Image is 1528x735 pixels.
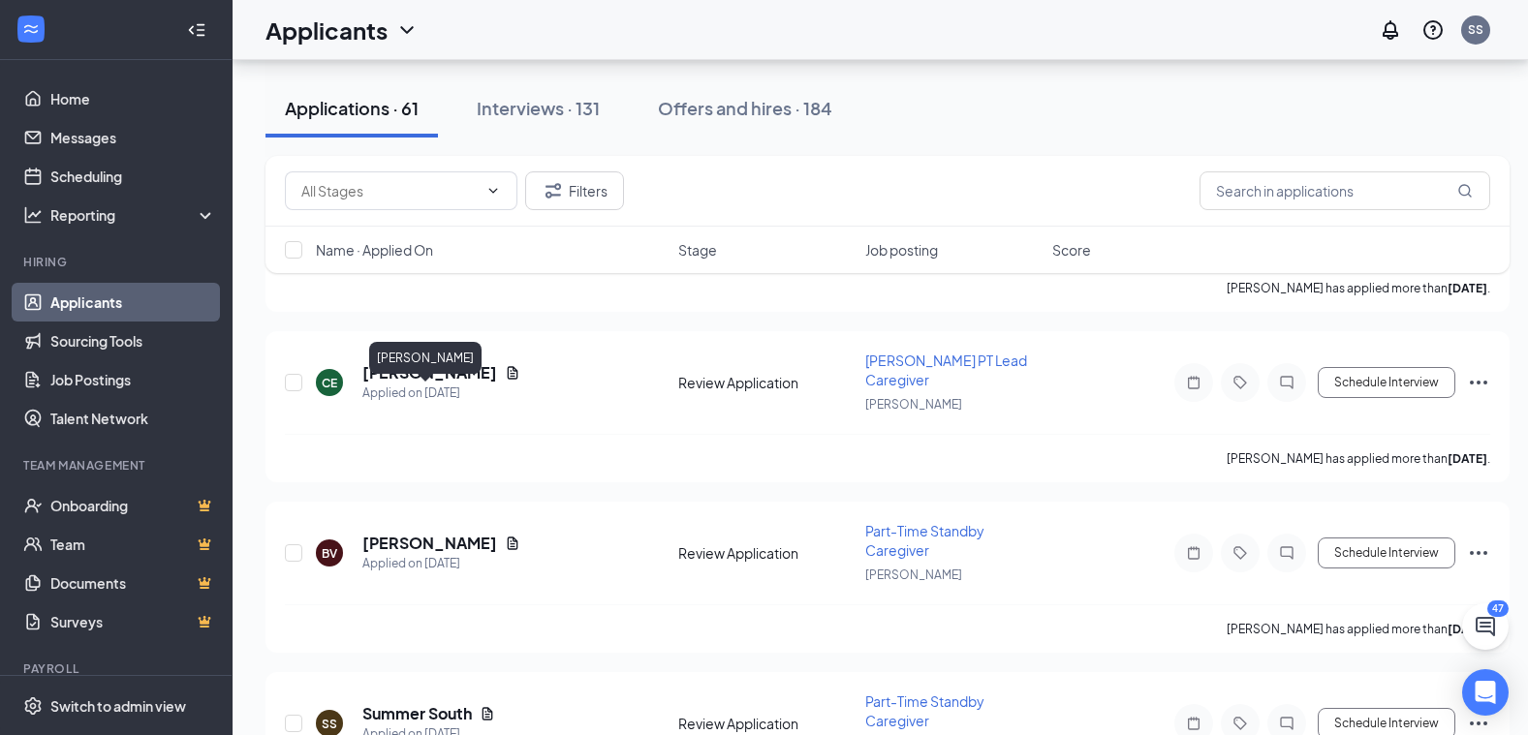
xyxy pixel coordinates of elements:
svg: Tag [1229,375,1252,390]
div: CE [322,375,337,391]
svg: Notifications [1379,18,1402,42]
span: Part-Time Standby Caregiver [865,522,984,559]
a: TeamCrown [50,525,216,564]
div: Applied on [DATE] [362,554,520,573]
b: [DATE] [1448,451,1487,466]
h5: [PERSON_NAME] [362,362,497,383]
h5: Summer South [362,703,472,724]
a: SurveysCrown [50,602,216,641]
button: Schedule Interview [1318,537,1455,568]
svg: Document [505,536,520,551]
div: Offers and hires · 184 [658,96,832,120]
div: Team Management [23,457,212,474]
svg: Document [505,365,520,381]
a: DocumentsCrown [50,564,216,602]
svg: Document [480,706,495,721]
div: Payroll [23,660,212,677]
svg: Ellipses [1467,541,1490,565]
a: Applicants [50,283,216,322]
svg: ChatInactive [1275,545,1298,561]
svg: Collapse [187,20,206,40]
span: Name · Applied On [316,240,433,260]
input: All Stages [301,180,478,201]
svg: Ellipses [1467,371,1490,394]
h5: [PERSON_NAME] [362,533,497,554]
span: [PERSON_NAME] [865,397,962,412]
div: Review Application [678,373,854,392]
span: Job posting [865,240,938,260]
h1: Applicants [265,14,388,46]
a: Messages [50,118,216,157]
span: [PERSON_NAME] [865,567,962,582]
a: Sourcing Tools [50,322,216,360]
div: Interviews · 131 [477,96,600,120]
svg: Note [1182,375,1205,390]
div: Applications · 61 [285,96,419,120]
svg: MagnifyingGlass [1457,183,1473,199]
div: 47 [1487,600,1509,617]
p: [PERSON_NAME] has applied more than . [1227,450,1490,467]
div: [PERSON_NAME] [369,342,482,374]
p: [PERSON_NAME] has applied more than . [1227,621,1490,637]
svg: ChatInactive [1275,375,1298,390]
svg: ChevronDown [395,18,419,42]
svg: ChevronDown [485,183,501,199]
div: Review Application [678,714,854,733]
svg: Note [1182,545,1205,561]
span: [PERSON_NAME] PT Lead Caregiver [865,352,1027,388]
svg: QuestionInfo [1421,18,1445,42]
button: Schedule Interview [1318,367,1455,398]
div: Reporting [50,205,217,225]
a: Talent Network [50,399,216,438]
span: Part-Time Standby Caregiver [865,692,984,729]
svg: WorkstreamLogo [21,19,41,39]
a: Scheduling [50,157,216,196]
svg: Analysis [23,205,43,225]
svg: Settings [23,696,43,716]
b: [DATE] [1448,622,1487,636]
input: Search in applications [1200,171,1490,210]
a: Job Postings [50,360,216,399]
a: OnboardingCrown [50,486,216,525]
svg: Tag [1229,716,1252,731]
div: Open Intercom Messenger [1462,669,1509,716]
div: Review Application [678,543,854,563]
div: BV [322,545,337,562]
svg: ChatActive [1474,615,1497,638]
a: Home [50,79,216,118]
svg: Filter [542,179,565,202]
svg: Tag [1229,545,1252,561]
div: SS [322,716,337,732]
div: Hiring [23,254,212,270]
button: ChatActive [1462,603,1509,650]
div: Switch to admin view [50,696,186,716]
div: Applied on [DATE] [362,383,520,403]
div: SS [1468,21,1483,38]
span: Score [1052,240,1091,260]
span: Stage [678,240,717,260]
svg: ChatInactive [1275,716,1298,731]
svg: Ellipses [1467,712,1490,735]
button: Filter Filters [525,171,624,210]
svg: Note [1182,716,1205,731]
